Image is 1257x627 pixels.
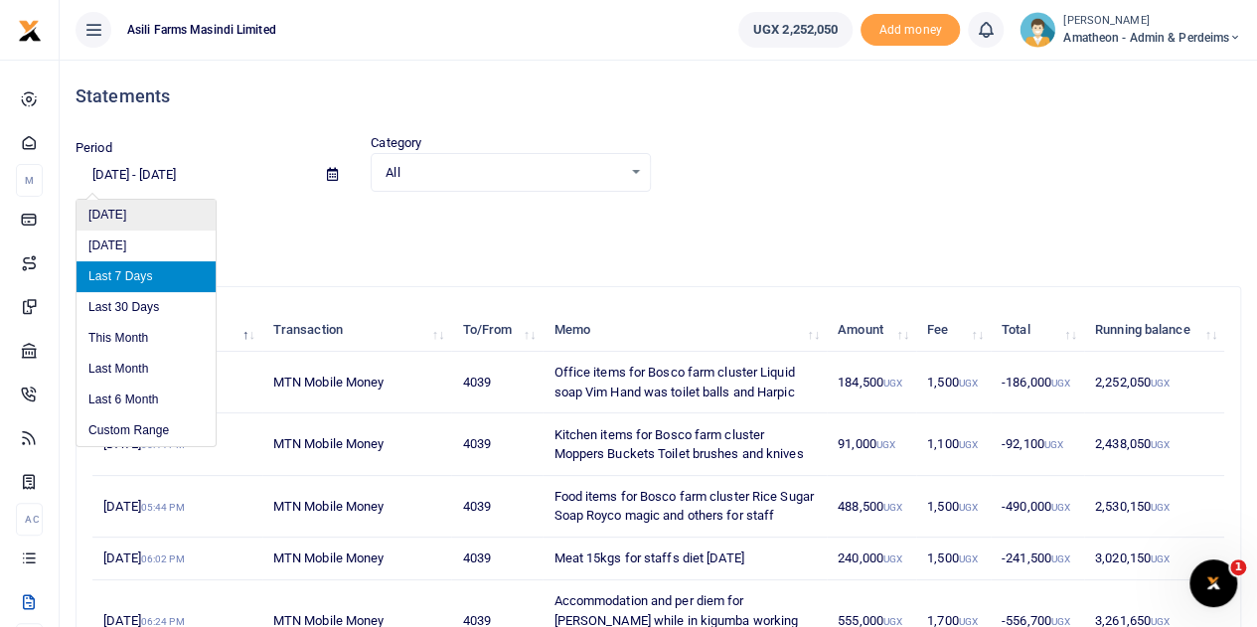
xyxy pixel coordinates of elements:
[451,352,543,413] td: 4039
[753,20,838,40] span: UGX 2,252,050
[991,476,1084,538] td: -490,000
[16,503,43,536] li: Ac
[1020,12,1055,48] img: profile-user
[1084,413,1224,475] td: 2,438,050
[883,378,902,389] small: UGX
[262,309,452,352] th: Transaction: activate to sort column ascending
[1063,13,1241,30] small: [PERSON_NAME]
[1084,538,1224,580] td: 3,020,150
[141,616,185,627] small: 06:24 PM
[958,553,977,564] small: UGX
[1151,439,1170,450] small: UGX
[1044,439,1063,450] small: UGX
[262,413,452,475] td: MTN Mobile Money
[1063,29,1241,47] span: Amatheon - Admin & Perdeims
[991,538,1084,580] td: -241,500
[916,309,991,352] th: Fee: activate to sort column ascending
[92,476,262,538] td: [DATE]
[861,21,960,36] a: Add money
[386,163,621,183] span: All
[916,352,991,413] td: 1,500
[92,538,262,580] td: [DATE]
[1020,12,1241,48] a: profile-user [PERSON_NAME] Amatheon - Admin & Perdeims
[958,439,977,450] small: UGX
[1151,378,1170,389] small: UGX
[991,413,1084,475] td: -92,100
[958,616,977,627] small: UGX
[262,538,452,580] td: MTN Mobile Money
[451,413,543,475] td: 4039
[76,138,112,158] label: Period
[883,502,902,513] small: UGX
[543,538,827,580] td: Meat 15kgs for staffs diet [DATE]
[991,352,1084,413] td: -186,000
[827,538,916,580] td: 240,000
[827,352,916,413] td: 184,500
[861,14,960,47] span: Add money
[1051,553,1070,564] small: UGX
[1230,559,1246,575] span: 1
[1189,559,1237,607] iframe: Intercom live chat
[827,309,916,352] th: Amount: activate to sort column ascending
[1151,616,1170,627] small: UGX
[16,164,43,197] li: M
[141,553,185,564] small: 06:02 PM
[916,538,991,580] td: 1,500
[76,216,1241,236] p: Download
[451,309,543,352] th: To/From: activate to sort column ascending
[991,309,1084,352] th: Total: activate to sort column ascending
[76,158,311,192] input: select period
[883,616,902,627] small: UGX
[119,21,284,39] span: Asili Farms Masindi Limited
[1051,616,1070,627] small: UGX
[76,85,1241,107] h4: Statements
[262,352,452,413] td: MTN Mobile Money
[77,323,216,354] li: This Month
[916,476,991,538] td: 1,500
[730,12,861,48] li: Wallet ballance
[916,413,991,475] td: 1,100
[371,133,421,153] label: Category
[77,354,216,385] li: Last Month
[543,309,827,352] th: Memo: activate to sort column ascending
[262,476,452,538] td: MTN Mobile Money
[18,19,42,43] img: logo-small
[958,378,977,389] small: UGX
[77,200,216,231] li: [DATE]
[141,502,185,513] small: 05:44 PM
[543,352,827,413] td: Office items for Bosco farm cluster Liquid soap Vim Hand was toilet balls and Harpic
[77,292,216,323] li: Last 30 Days
[77,385,216,415] li: Last 6 Month
[77,261,216,292] li: Last 7 Days
[827,413,916,475] td: 91,000
[1051,378,1070,389] small: UGX
[883,553,902,564] small: UGX
[1084,476,1224,538] td: 2,530,150
[738,12,853,48] a: UGX 2,252,050
[1084,352,1224,413] td: 2,252,050
[77,231,216,261] li: [DATE]
[1084,309,1224,352] th: Running balance: activate to sort column ascending
[827,476,916,538] td: 488,500
[1151,502,1170,513] small: UGX
[876,439,895,450] small: UGX
[451,476,543,538] td: 4039
[1151,553,1170,564] small: UGX
[77,415,216,446] li: Custom Range
[861,14,960,47] li: Toup your wallet
[18,22,42,37] a: logo-small logo-large logo-large
[451,538,543,580] td: 4039
[543,476,827,538] td: Food items for Bosco farm cluster Rice Sugar Soap Royco magic and others for staff
[1051,502,1070,513] small: UGX
[543,413,827,475] td: Kitchen items for Bosco farm cluster Moppers Buckets Toilet brushes and knives
[958,502,977,513] small: UGX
